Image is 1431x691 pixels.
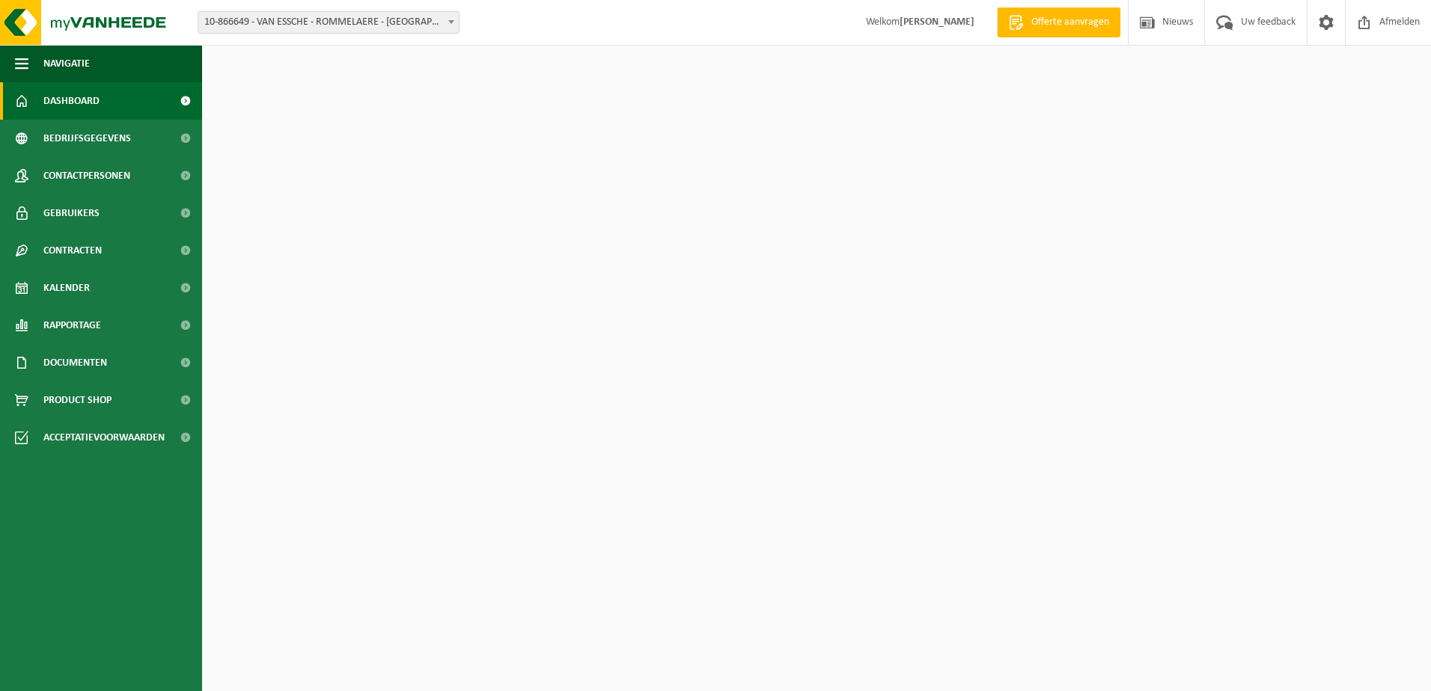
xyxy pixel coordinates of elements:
span: Contracten [43,232,102,269]
span: Contactpersonen [43,157,130,194]
span: 10-866649 - VAN ESSCHE - ROMMELAERE - HERTSBERGE [198,12,459,33]
span: Offerte aanvragen [1028,15,1113,30]
span: 10-866649 - VAN ESSCHE - ROMMELAERE - HERTSBERGE [198,11,460,34]
span: Navigatie [43,45,90,82]
span: Rapportage [43,307,101,344]
span: Acceptatievoorwaarden [43,419,165,456]
span: Bedrijfsgegevens [43,120,131,157]
span: Gebruikers [43,194,100,232]
a: Offerte aanvragen [997,7,1120,37]
span: Dashboard [43,82,100,120]
span: Documenten [43,344,107,381]
span: Product Shop [43,381,112,419]
span: Kalender [43,269,90,307]
strong: [PERSON_NAME] [900,16,974,28]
